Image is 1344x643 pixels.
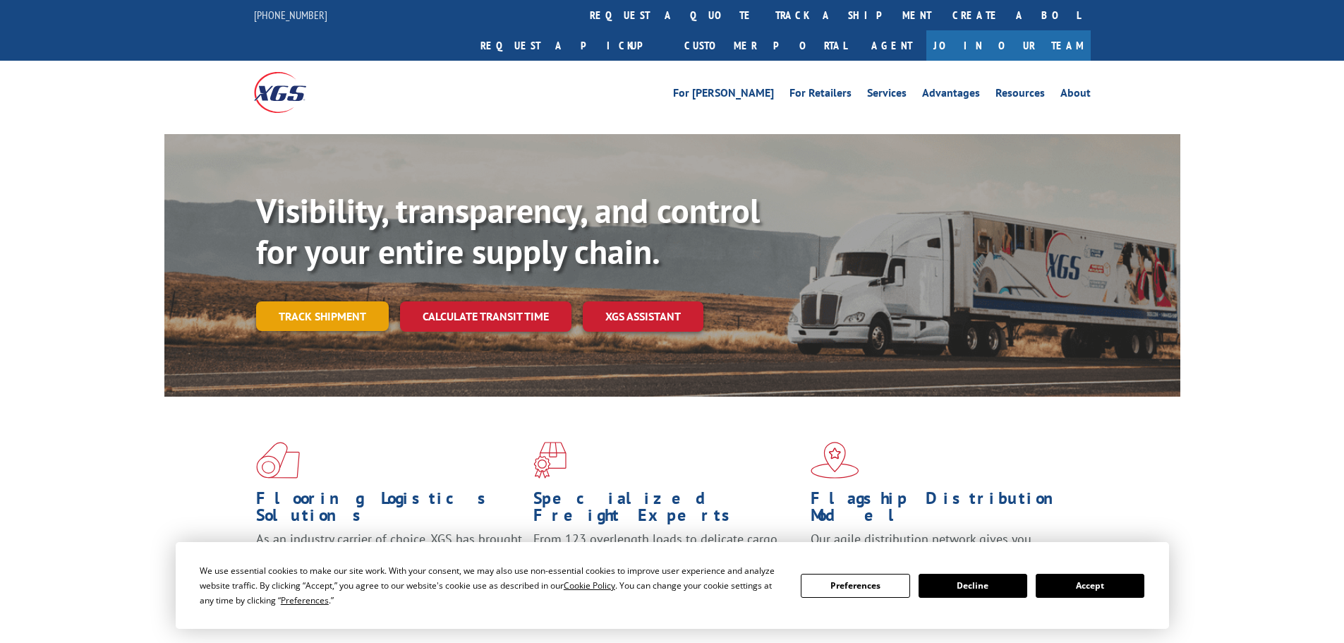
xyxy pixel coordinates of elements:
[400,301,571,332] a: Calculate transit time
[254,8,327,22] a: [PHONE_NUMBER]
[1060,88,1091,103] a: About
[867,88,907,103] a: Services
[256,442,300,479] img: xgs-icon-total-supply-chain-intelligence-red
[176,542,1169,629] div: Cookie Consent Prompt
[200,563,784,608] div: We use essential cookies to make our site work. With your consent, we may also use non-essential ...
[801,574,909,598] button: Preferences
[583,301,703,332] a: XGS ASSISTANT
[1036,574,1144,598] button: Accept
[256,188,760,273] b: Visibility, transparency, and control for your entire supply chain.
[811,490,1077,531] h1: Flagship Distribution Model
[256,301,389,331] a: Track shipment
[564,579,615,591] span: Cookie Policy
[470,30,674,61] a: Request a pickup
[533,531,800,594] p: From 123 overlength loads to delicate cargo, our experienced staff knows the best way to move you...
[533,442,567,479] img: xgs-icon-focused-on-flooring-red
[789,88,852,103] a: For Retailers
[673,88,774,103] a: For [PERSON_NAME]
[857,30,926,61] a: Agent
[919,574,1027,598] button: Decline
[811,442,859,479] img: xgs-icon-flagship-distribution-model-red
[281,594,329,606] span: Preferences
[995,88,1045,103] a: Resources
[256,531,522,581] span: As an industry carrier of choice, XGS has brought innovation and dedication to flooring logistics...
[674,30,857,61] a: Customer Portal
[256,490,523,531] h1: Flooring Logistics Solutions
[926,30,1091,61] a: Join Our Team
[811,531,1070,564] span: Our agile distribution network gives you nationwide inventory management on demand.
[922,88,980,103] a: Advantages
[533,490,800,531] h1: Specialized Freight Experts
